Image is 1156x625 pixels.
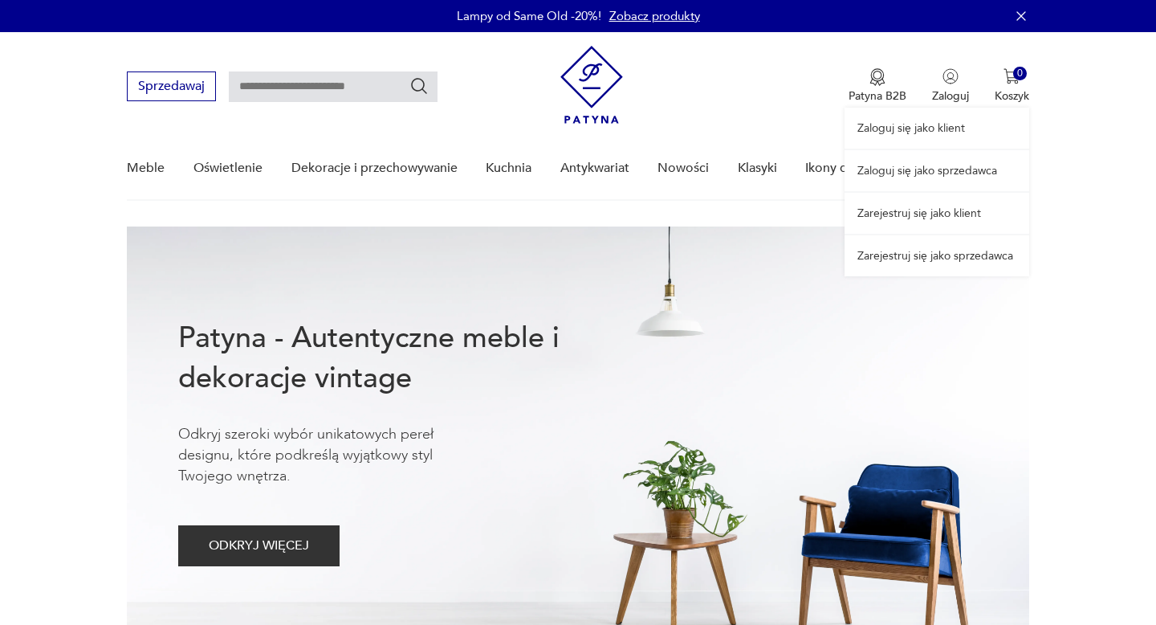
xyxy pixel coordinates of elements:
[560,137,629,199] a: Antykwariat
[178,318,612,398] h1: Patyna - Autentyczne meble i dekoracje vintage
[845,193,1029,234] a: Zarejestruj się jako klient
[291,137,458,199] a: Dekoracje i przechowywanie
[178,525,340,566] button: ODKRYJ WIĘCEJ
[657,137,709,199] a: Nowości
[193,137,263,199] a: Oświetlenie
[560,46,623,124] img: Patyna - sklep z meblami i dekoracjami vintage
[457,8,601,24] p: Lampy od Same Old -20%!
[178,424,483,487] p: Odkryj szeroki wybór unikatowych pereł designu, które podkreślą wyjątkowy styl Twojego wnętrza.
[178,541,340,553] a: ODKRYJ WIĘCEJ
[805,137,886,199] a: Ikony designu
[845,235,1029,276] a: Zarejestruj się jako sprzedawca
[738,137,777,199] a: Klasyki
[609,8,700,24] a: Zobacz produkty
[995,88,1029,104] p: Koszyk
[845,108,1029,149] a: Zaloguj się jako klient
[127,137,165,199] a: Meble
[127,82,216,93] a: Sprzedawaj
[486,137,531,199] a: Kuchnia
[409,76,429,96] button: Szukaj
[127,71,216,101] button: Sprzedawaj
[845,150,1029,191] a: Zaloguj się jako sprzedawca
